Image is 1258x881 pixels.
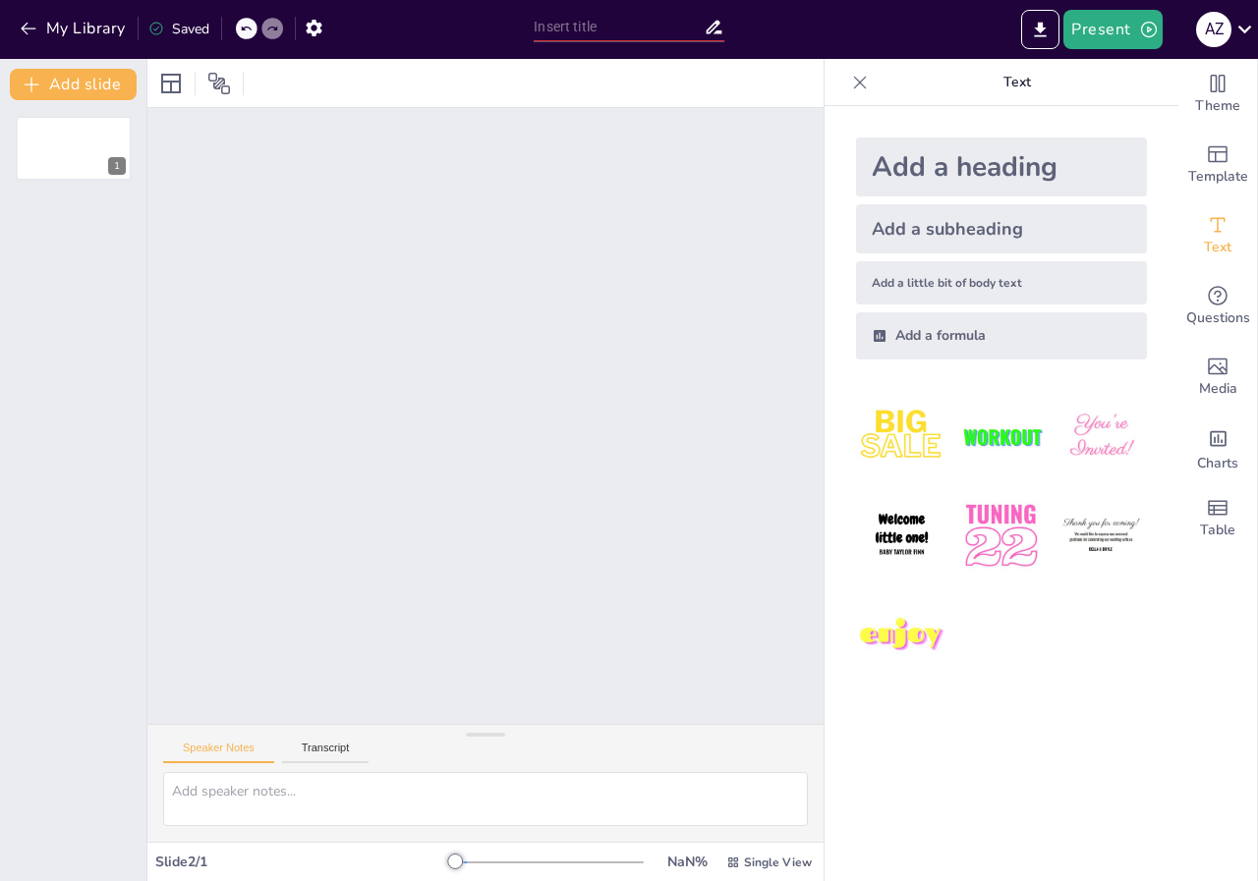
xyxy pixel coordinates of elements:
[1195,95,1240,117] span: Theme
[163,742,274,763] button: Speaker Notes
[1196,10,1231,49] button: A Z
[155,853,455,871] div: Slide 2 / 1
[1178,342,1257,413] div: Add images, graphics, shapes or video
[955,490,1047,581] img: 5.jpeg
[1199,378,1237,400] span: Media
[1178,413,1257,483] div: Add charts and graphs
[148,20,209,38] div: Saved
[1197,453,1238,474] span: Charts
[1196,12,1231,47] div: A Z
[856,312,1147,359] div: Add a formula
[1178,200,1257,271] div: Add text boxes
[1188,166,1248,188] span: Template
[1178,271,1257,342] div: Get real-time input from your audience
[1178,483,1257,554] div: Add a table
[1021,10,1059,49] button: Export to PowerPoint
[207,72,231,95] span: Position
[1056,490,1147,581] img: 6.jpeg
[856,261,1147,304] div: Add a little bit of body text
[1063,10,1162,49] button: Present
[1178,59,1257,130] div: Change the overall theme
[10,69,137,100] button: Add slide
[534,13,703,41] input: Insert title
[1056,391,1147,482] img: 3.jpeg
[1186,307,1250,329] span: Questions
[955,391,1047,482] img: 2.jpeg
[744,854,812,870] span: Single View
[1178,130,1257,200] div: Add ready made slides
[856,138,1147,196] div: Add a heading
[856,490,947,581] img: 4.jpeg
[16,116,132,181] div: 1
[108,157,126,175] div: 1
[155,68,187,99] div: Layout
[15,13,134,44] button: My Library
[1204,237,1231,258] span: Text
[282,742,370,763] button: Transcript
[856,590,947,682] img: 7.jpeg
[663,853,711,871] div: NaN %
[1200,520,1235,541] span: Table
[856,391,947,482] img: 1.jpeg
[876,59,1159,106] p: Text
[856,204,1147,253] div: Add a subheading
